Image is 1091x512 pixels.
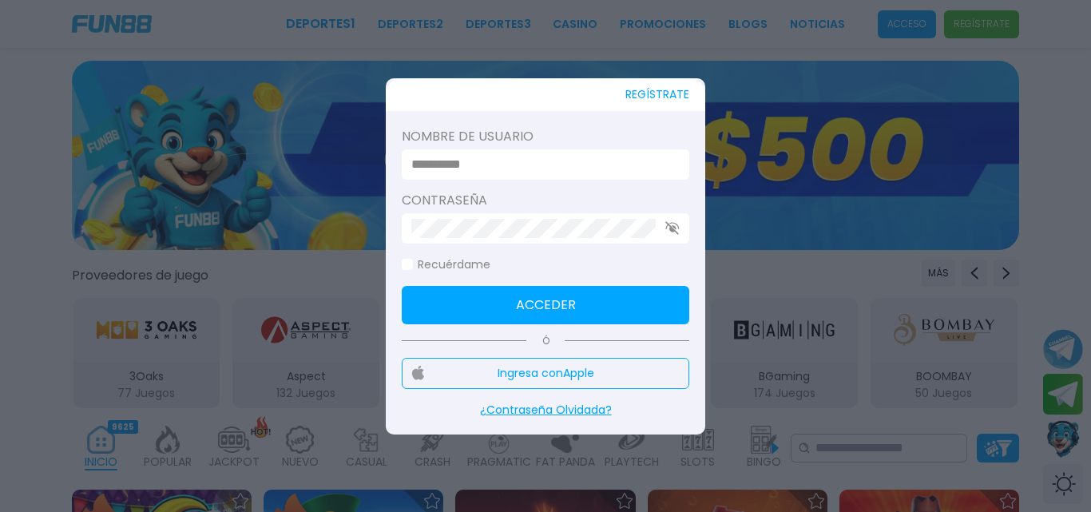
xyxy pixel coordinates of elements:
button: Ingresa conApple [402,358,689,389]
p: Ó [402,334,689,348]
button: REGÍSTRATE [625,78,689,111]
label: Nombre de usuario [402,127,689,146]
label: Contraseña [402,191,689,210]
label: Recuérdame [402,256,490,273]
p: ¿Contraseña Olvidada? [402,402,689,419]
button: Acceder [402,286,689,324]
iframe: Chat [787,68,1079,500]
